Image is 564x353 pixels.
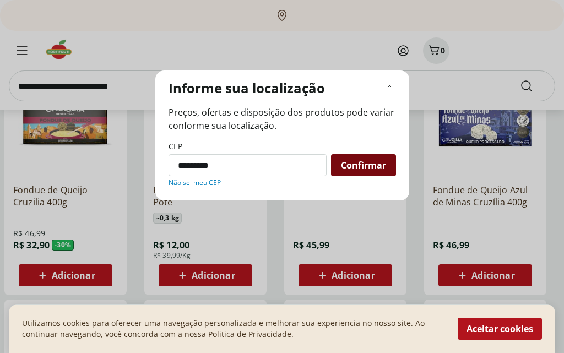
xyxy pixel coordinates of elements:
[155,70,409,200] div: Modal de regionalização
[169,178,221,187] a: Não sei meu CEP
[169,79,325,97] p: Informe sua localização
[383,79,396,93] button: Fechar modal de regionalização
[331,154,396,176] button: Confirmar
[169,141,182,152] label: CEP
[341,161,386,170] span: Confirmar
[458,318,542,340] button: Aceitar cookies
[22,318,444,340] p: Utilizamos cookies para oferecer uma navegação personalizada e melhorar sua experiencia no nosso ...
[169,106,396,132] span: Preços, ofertas e disposição dos produtos pode variar conforme sua localização.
